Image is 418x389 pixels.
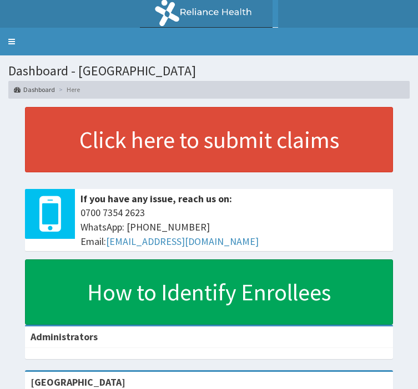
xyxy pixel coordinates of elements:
h1: Dashboard - [GEOGRAPHIC_DATA] [8,64,410,78]
a: [EMAIL_ADDRESS][DOMAIN_NAME] [106,235,259,248]
li: Here [56,85,80,94]
a: Click here to submit claims [25,107,393,172]
b: Administrators [31,330,98,343]
strong: [GEOGRAPHIC_DATA] [31,376,125,388]
span: 0700 7354 2623 WhatsApp: [PHONE_NUMBER] Email: [80,206,387,248]
b: If you have any issue, reach us on: [80,192,232,205]
a: How to Identify Enrollees [25,259,393,325]
a: Dashboard [14,85,55,94]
